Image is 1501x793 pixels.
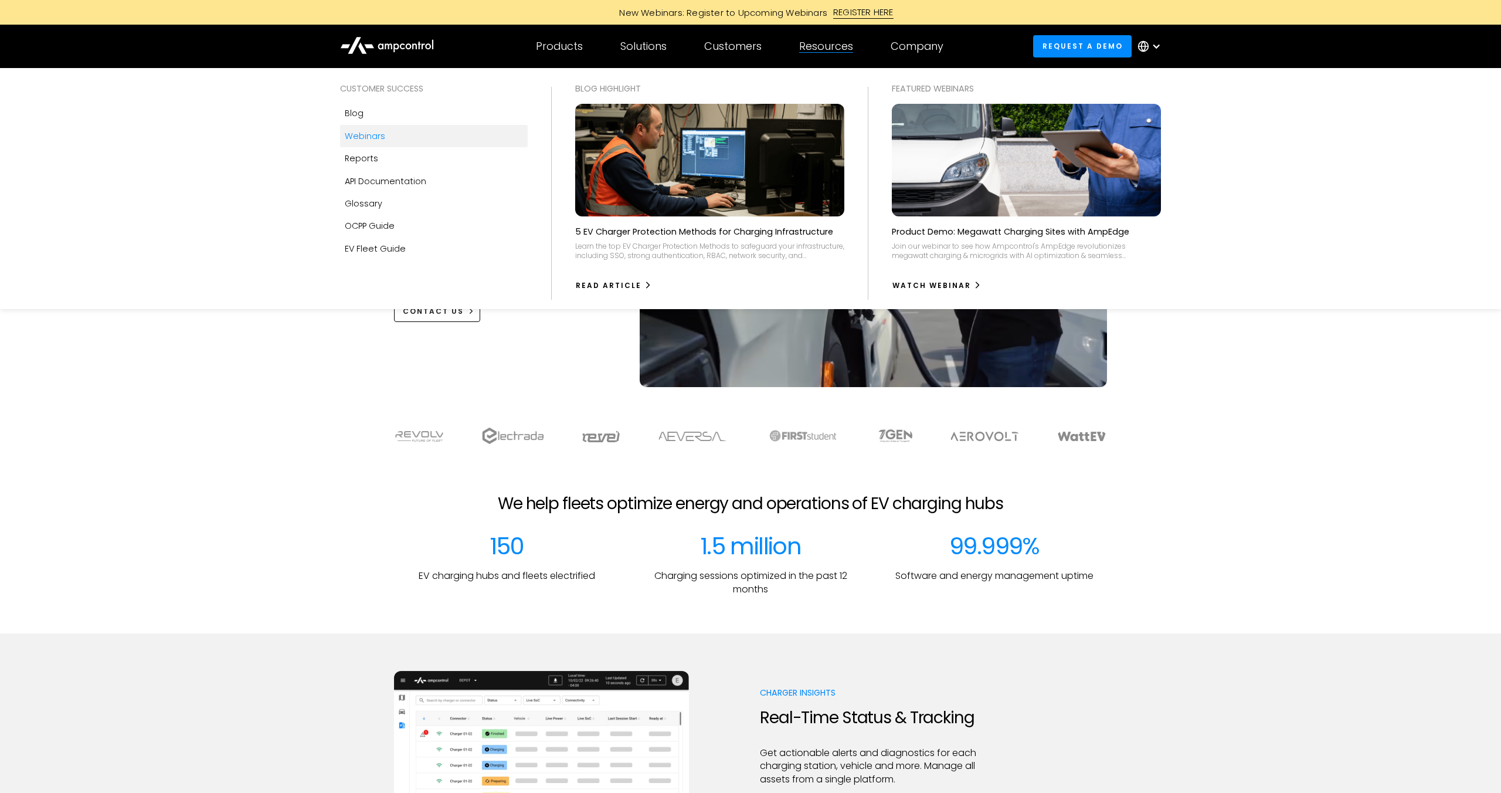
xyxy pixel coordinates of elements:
div: Products [536,40,583,53]
a: EV Fleet Guide [340,238,528,260]
div: Solutions [620,40,667,53]
div: Learn the top EV Charger Protection Methods to safeguard your infrastructure, including SSO, stro... [575,242,844,260]
div: Featured webinars [892,82,1161,95]
img: WattEV logo [1057,432,1106,441]
div: Reports [345,152,378,165]
div: 1.5 million [700,532,801,560]
img: Aerovolt Logo [950,432,1020,441]
a: Reports [340,147,528,170]
h2: Real-Time Status & Tracking [760,708,986,728]
p: 5 EV Charger Protection Methods for Charging Infrastructure [575,226,833,238]
p: Get actionable alerts and diagnostics for each charging station, vehicle and more. Manage all ass... [760,747,986,786]
a: New Webinars: Register to Upcoming WebinarsREGISTER HERE [487,6,1014,19]
div: OCPP Guide [345,219,395,232]
div: Read Article [576,280,641,291]
a: Glossary [340,192,528,215]
div: Resources [799,40,853,53]
img: electrada logo [482,428,544,444]
p: EV charging hubs and fleets electrified [419,570,595,582]
p: Charger Insights [760,687,986,699]
div: API Documentation [345,175,426,188]
p: Product Demo: Megawatt Charging Sites with AmpEdge [892,226,1129,238]
div: Blog [345,107,364,120]
div: CONTACT US [403,306,464,317]
div: watch webinar [892,280,971,291]
a: API Documentation [340,170,528,192]
div: Join our webinar to see how Ampcontrol's AmpEdge revolutionizes megawatt charging & microgrids wi... [892,242,1161,260]
a: Webinars [340,125,528,147]
a: CONTACT US [394,300,480,322]
div: Customer success [340,82,528,95]
a: OCPP Guide [340,215,528,237]
a: Request a demo [1033,35,1132,57]
div: Company [891,40,943,53]
div: 99.999% [949,532,1040,560]
a: Blog [340,102,528,124]
div: Customers [704,40,762,53]
div: 150 [490,532,524,560]
div: New Webinars: Register to Upcoming Webinars [607,6,833,19]
div: Blog Highlight [575,82,844,95]
p: Software and energy management uptime [895,570,1094,582]
div: REGISTER HERE [833,6,894,19]
div: EV Fleet Guide [345,242,406,255]
a: Read Article [575,276,652,295]
p: Charging sessions optimized in the past 12 months [638,570,863,596]
div: Webinars [345,130,385,143]
a: watch webinar [892,276,982,295]
div: Glossary [345,197,382,210]
h2: We help fleets optimize energy and operations of EV charging hubs [498,494,1003,514]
